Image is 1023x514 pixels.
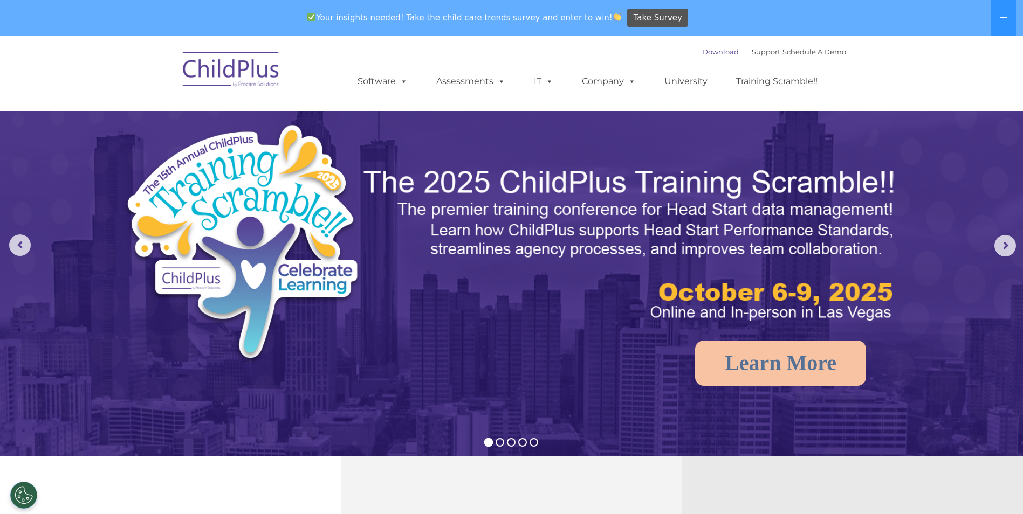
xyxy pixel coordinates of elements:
[752,47,780,56] a: Support
[10,482,37,509] button: Cookies Settings
[150,115,196,123] span: Phone number
[695,341,866,386] a: Learn More
[347,71,418,92] a: Software
[177,44,285,98] img: ChildPlus by Procare Solutions
[150,71,183,79] span: Last name
[307,13,315,21] img: ✅
[425,71,516,92] a: Assessments
[571,71,647,92] a: Company
[654,71,718,92] a: University
[627,9,688,27] a: Take Survey
[702,47,846,56] font: |
[523,71,564,92] a: IT
[725,71,828,92] a: Training Scramble!!
[613,13,621,21] img: 👏
[702,47,739,56] a: Download
[303,7,626,28] span: Your insights needed! Take the child care trends survey and enter to win!
[782,47,846,56] a: Schedule A Demo
[634,9,682,27] span: Take Survey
